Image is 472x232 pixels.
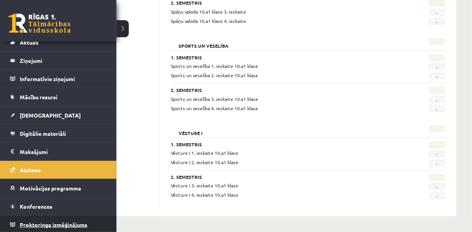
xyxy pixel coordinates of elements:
a: Motivācijas programma [10,179,107,197]
a: Ziņojumi [10,52,107,69]
span: Sports un veselība 3. ieskaite 10.a1 klase [171,96,258,102]
legend: Ziņojumi [20,52,107,69]
h3: 2. Semestris [171,87,397,93]
span: Spāņu valoda 10.a1 klase 3. ieskaite [171,9,246,15]
span: - [429,19,445,25]
span: - [429,73,445,79]
span: Mācību resursi [20,93,57,100]
span: Vēsture I 3. ieskaite 10.a1 klase [171,183,238,189]
span: Digitālie materiāli [20,130,66,137]
a: [DEMOGRAPHIC_DATA] [10,106,107,124]
span: Vēsture I 2. ieskaite 10.a1 klase [171,159,238,166]
span: - [429,151,445,157]
span: Vēsture I 4. ieskaite 10.a1 klase [171,192,238,198]
span: Proktoringa izmēģinājums [20,221,87,228]
span: Aktuāli [20,39,38,46]
span: Konferences [20,203,52,210]
a: Informatīvie ziņojumi [10,70,107,88]
h3: 2. Semestris [171,175,397,180]
span: - [429,64,445,70]
span: Motivācijas programma [20,185,81,192]
a: Aktuāli [10,33,107,51]
a: Konferences [10,197,107,215]
span: - [429,193,445,199]
span: Sports un veselība 4. ieskaite 10.a1 klase [171,105,258,111]
a: Digitālie materiāli [10,125,107,142]
span: [DEMOGRAPHIC_DATA] [20,112,81,119]
span: - [429,9,445,16]
legend: Informatīvie ziņojumi [20,70,107,88]
span: - [429,106,445,112]
a: Atzīmes [10,161,107,179]
h2: Sports un veselība [171,38,236,46]
a: Maksājumi [10,143,107,161]
span: - [429,184,445,190]
h3: 1. Semestris [171,142,397,147]
span: - [429,160,445,166]
span: Atzīmes [20,166,41,173]
span: - [429,97,445,103]
h3: 1. Semestris [171,55,397,60]
span: Spāņu valoda 10.a1 klase 4. ieskaite [171,18,246,24]
legend: Maksājumi [20,143,107,161]
h2: Vēsture I [171,126,210,133]
span: Vēsture I 1. ieskaite 10.a1 klase [171,150,238,156]
span: Sports un veselība 1. ieskaite 10.a1 klase [171,63,258,69]
a: Mācību resursi [10,88,107,106]
span: Sports un veselība 2. ieskaite 10.a1 klase [171,72,258,78]
a: Rīgas 1. Tālmācības vidusskola [9,14,71,33]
